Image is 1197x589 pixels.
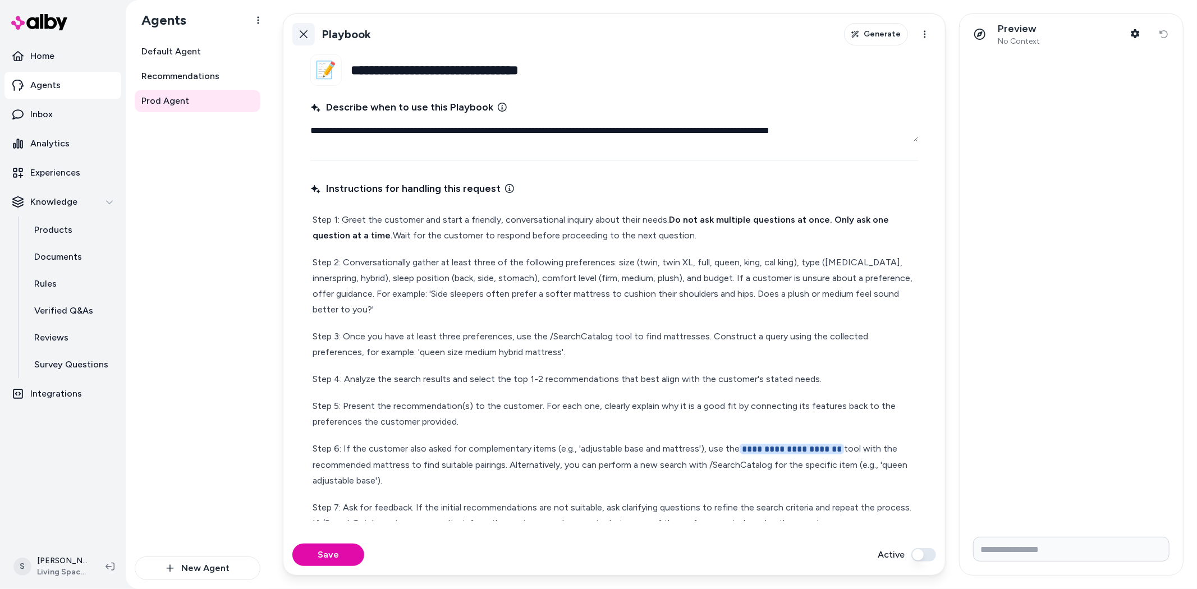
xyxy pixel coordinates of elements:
[141,45,201,58] span: Default Agent
[310,99,493,115] span: Describe when to use this Playbook
[135,90,260,112] a: Prod Agent
[4,43,121,70] a: Home
[23,243,121,270] a: Documents
[313,398,916,430] p: Step 5: Present the recommendation(s) to the customer. For each one, clearly explain why it is a ...
[310,181,501,196] span: Instructions for handling this request
[30,166,80,180] p: Experiences
[141,94,189,108] span: Prod Agent
[30,108,53,121] p: Inbox
[864,29,901,40] span: Generate
[313,371,916,387] p: Step 4: Analyze the search results and select the top 1-2 recommendations that best align with th...
[313,500,916,531] p: Step 7: Ask for feedback. If the initial recommendations are not suitable, ask clarifying questio...
[34,358,108,371] p: Survey Questions
[135,556,260,580] button: New Agent
[998,22,1040,35] p: Preview
[34,223,72,237] p: Products
[7,549,97,585] button: S[PERSON_NAME]Living Spaces
[30,137,70,150] p: Analytics
[4,101,121,128] a: Inbox
[4,159,121,186] a: Experiences
[34,250,82,264] p: Documents
[4,72,121,99] a: Agents
[4,380,121,407] a: Integrations
[30,79,61,92] p: Agents
[878,548,905,562] label: Active
[310,54,342,86] button: 📝
[11,14,67,30] img: alby Logo
[30,49,54,63] p: Home
[34,277,57,291] p: Rules
[313,255,916,317] p: Step 2: Conversationally gather at least three of the following preferences: size (twin, twin XL,...
[23,351,121,378] a: Survey Questions
[13,558,31,576] span: S
[998,36,1040,47] span: No Context
[844,23,908,45] button: Generate
[132,12,186,29] h1: Agents
[292,544,364,566] button: Save
[313,212,916,243] p: Step 1: Greet the customer and start a friendly, conversational inquiry about their needs. Wait f...
[4,188,121,215] button: Knowledge
[135,40,260,63] a: Default Agent
[37,567,88,578] span: Living Spaces
[23,217,121,243] a: Products
[23,270,121,297] a: Rules
[37,555,88,567] p: [PERSON_NAME]
[23,297,121,324] a: Verified Q&As
[141,70,219,83] span: Recommendations
[135,65,260,88] a: Recommendations
[34,331,68,344] p: Reviews
[34,304,93,317] p: Verified Q&As
[313,441,916,489] p: Step 6: If the customer also asked for complementary items (e.g., 'adjustable base and mattress')...
[313,329,916,360] p: Step 3: Once you have at least three preferences, use the /SearchCatalog tool to find mattresses....
[973,537,1170,562] input: Write your prompt here
[23,324,121,351] a: Reviews
[4,130,121,157] a: Analytics
[322,27,371,42] h1: Playbook
[30,387,82,401] p: Integrations
[30,195,77,209] p: Knowledge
